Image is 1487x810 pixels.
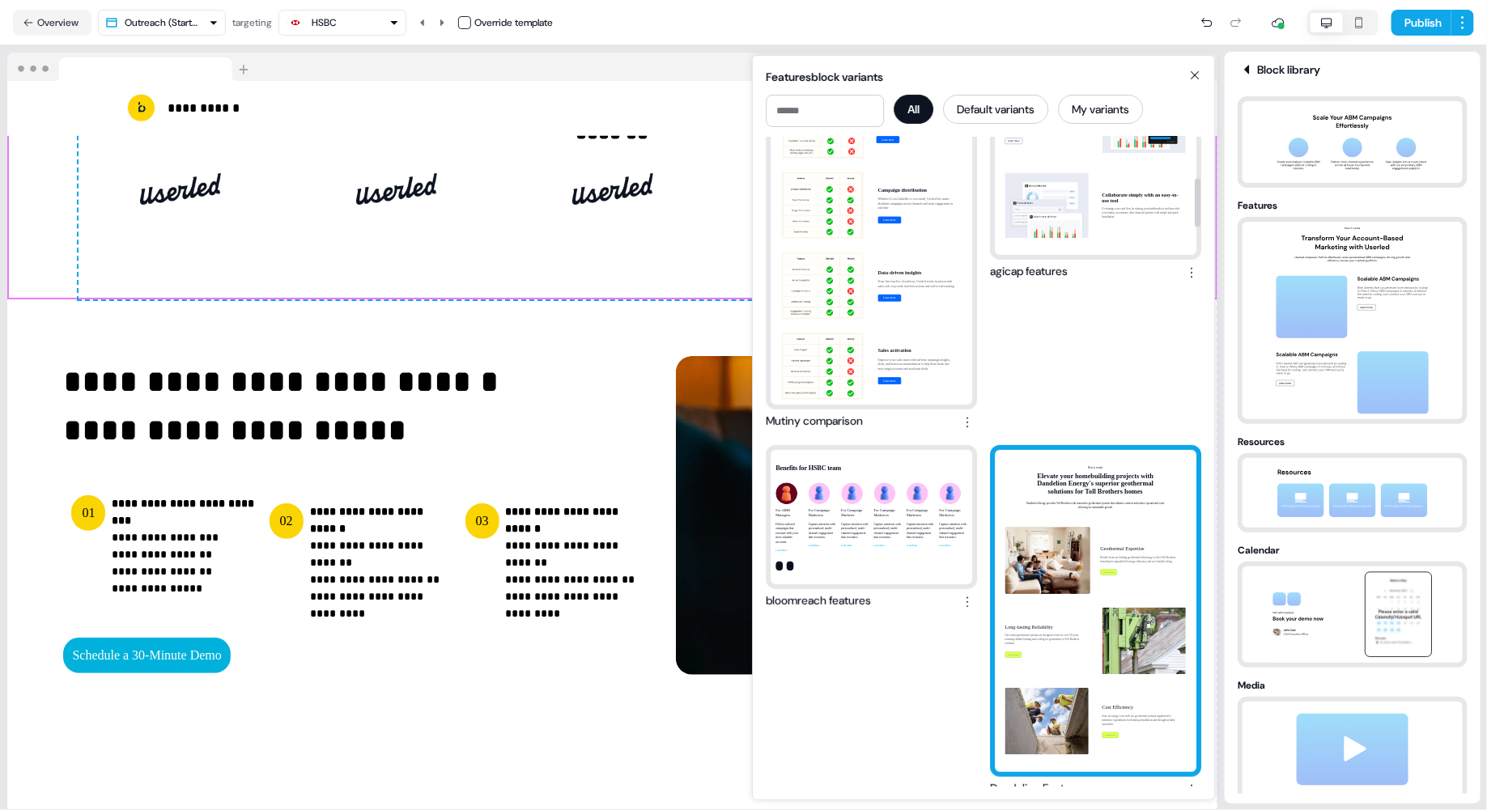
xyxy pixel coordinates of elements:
[71,495,105,531] button: 01
[1238,542,1468,668] button: Calendarcalendar thumbnail preview
[474,15,553,31] div: Override template
[270,503,304,539] button: 02
[232,15,272,31] div: targeting
[1268,101,1438,183] img: benefits thumbnail preview
[943,95,1048,124] button: Default variants
[990,445,1201,799] button: How it worksElevate your homebuilding projects with Dandelion Energy's superior geothermal soluti...
[1238,197,1468,424] button: Featuresfeatures thumbnail preview
[990,263,1068,282] div: agicap features
[676,356,1162,676] img: Image
[356,157,437,222] img: Image
[63,638,662,673] div: Schedule a 30-Minute Demo
[1238,542,1468,558] div: Calendar
[127,144,1098,235] div: ImageImageImageImageImage
[1268,458,1438,528] img: resources thumbnail preview
[1238,77,1468,188] button: Benefitsbenefits thumbnail preview
[1238,434,1468,450] div: Resources
[1058,95,1143,124] button: My variants
[894,95,933,124] button: All
[766,69,1201,85] div: Features block variants
[278,10,406,36] button: HSBC
[1238,434,1468,532] button: Resourcesresources thumbnail preview
[465,503,499,539] button: 03
[990,780,1087,799] div: Dandelion Features
[125,15,202,31] div: Outreach (Starter)
[1391,10,1451,36] button: Publish
[140,157,221,222] img: Image
[572,157,653,222] img: Image
[63,638,230,673] button: Schedule a 30-Minute Demo
[1238,677,1468,693] div: Media
[1238,197,1468,214] div: Features
[766,445,977,612] button: Benefits for HSBC teamFor ABM ManagersDeliver tailored campaigns that resonate with your most val...
[1268,566,1438,663] img: calendar thumbnail preview
[7,53,256,82] img: Browser topbar
[766,413,863,432] div: Mutiny comparison
[766,592,871,612] div: bloomreach features
[312,15,337,31] div: HSBC
[13,10,91,36] button: Overview
[1238,61,1468,78] div: Block library
[1268,222,1438,419] img: features thumbnail preview
[619,94,1098,123] div: Learn moreBook a demo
